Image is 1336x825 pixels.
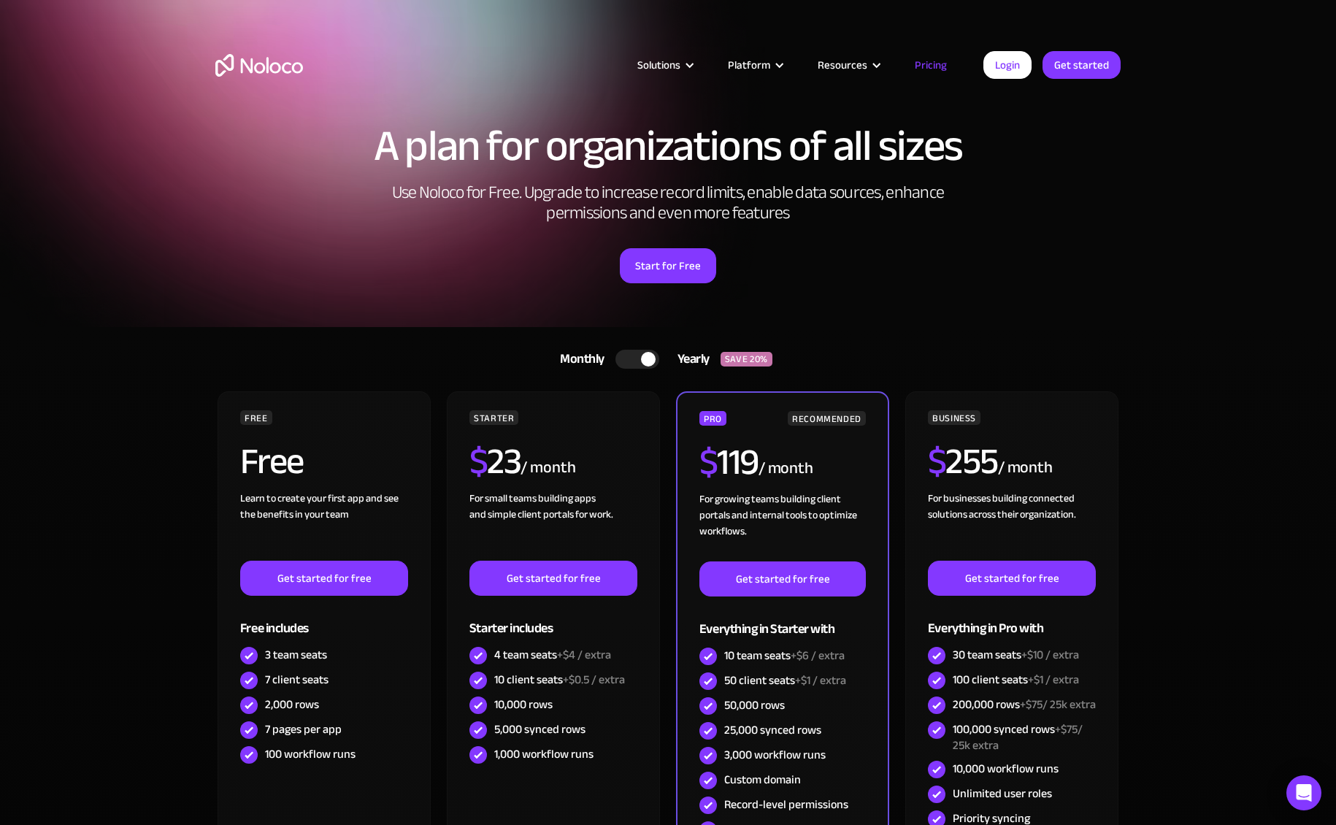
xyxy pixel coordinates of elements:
[699,561,866,596] a: Get started for free
[215,124,1121,168] h1: A plan for organizations of all sizes
[928,427,946,496] span: $
[953,786,1052,802] div: Unlimited user roles
[788,411,866,426] div: RECOMMENDED
[637,55,680,74] div: Solutions
[240,410,272,425] div: FREE
[998,456,1053,480] div: / month
[240,491,408,561] div: Learn to create your first app and see the benefits in your team ‍
[1028,669,1079,691] span: +$1 / extra
[265,721,342,737] div: 7 pages per app
[724,648,845,664] div: 10 team seats
[265,672,329,688] div: 7 client seats
[953,672,1079,688] div: 100 client seats
[699,411,726,426] div: PRO
[469,410,518,425] div: STARTER
[983,51,1032,79] a: Login
[791,645,845,667] span: +$6 / extra
[699,596,866,644] div: Everything in Starter with
[265,647,327,663] div: 3 team seats
[724,722,821,738] div: 25,000 synced rows
[724,797,848,813] div: Record-level permissions
[521,456,575,480] div: / month
[928,443,998,480] h2: 255
[759,457,813,480] div: / month
[953,721,1096,753] div: 100,000 synced rows
[620,248,716,283] a: Start for Free
[494,746,594,762] div: 1,000 workflow runs
[721,352,772,367] div: SAVE 20%
[563,669,625,691] span: +$0.5 / extra
[659,348,721,370] div: Yearly
[724,747,826,763] div: 3,000 workflow runs
[265,746,356,762] div: 100 workflow runs
[619,55,710,74] div: Solutions
[469,443,521,480] h2: 23
[928,410,980,425] div: BUSINESS
[724,697,785,713] div: 50,000 rows
[799,55,897,74] div: Resources
[240,596,408,643] div: Free includes
[557,644,611,666] span: +$4 / extra
[1043,51,1121,79] a: Get started
[376,183,960,223] h2: Use Noloco for Free. Upgrade to increase record limits, enable data sources, enhance permissions ...
[699,491,866,561] div: For growing teams building client portals and internal tools to optimize workflows.
[728,55,770,74] div: Platform
[1286,775,1321,810] div: Open Intercom Messenger
[1020,694,1096,715] span: +$75/ 25k extra
[469,561,637,596] a: Get started for free
[265,697,319,713] div: 2,000 rows
[818,55,867,74] div: Resources
[928,491,1096,561] div: For businesses building connected solutions across their organization. ‍
[215,54,303,77] a: home
[494,672,625,688] div: 10 client seats
[469,427,488,496] span: $
[953,718,1083,756] span: +$75/ 25k extra
[897,55,965,74] a: Pricing
[953,697,1096,713] div: 200,000 rows
[494,697,553,713] div: 10,000 rows
[699,444,759,480] h2: 119
[953,647,1079,663] div: 30 team seats
[953,761,1059,777] div: 10,000 workflow runs
[494,721,586,737] div: 5,000 synced rows
[542,348,615,370] div: Monthly
[928,561,1096,596] a: Get started for free
[710,55,799,74] div: Platform
[469,491,637,561] div: For small teams building apps and simple client portals for work. ‍
[724,672,846,688] div: 50 client seats
[699,428,718,496] span: $
[240,443,304,480] h2: Free
[240,561,408,596] a: Get started for free
[469,596,637,643] div: Starter includes
[494,647,611,663] div: 4 team seats
[724,772,801,788] div: Custom domain
[928,596,1096,643] div: Everything in Pro with
[1021,644,1079,666] span: +$10 / extra
[795,669,846,691] span: +$1 / extra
